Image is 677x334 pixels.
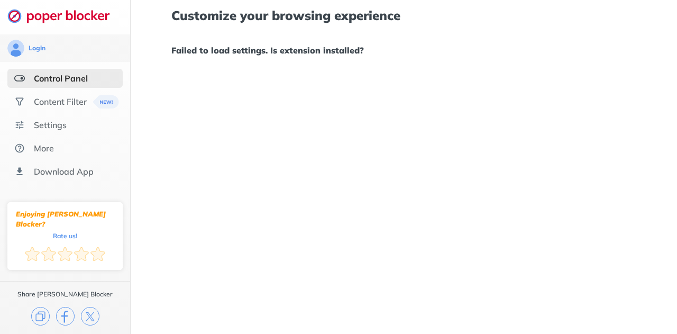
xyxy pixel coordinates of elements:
div: Control Panel [34,73,88,84]
div: Login [29,44,45,52]
img: copy.svg [31,307,50,326]
h1: Customize your browsing experience [171,8,636,22]
img: settings.svg [14,120,25,130]
img: x.svg [81,307,99,326]
div: Content Filter [34,96,87,107]
img: download-app.svg [14,166,25,177]
img: features-selected.svg [14,73,25,84]
div: Settings [34,120,67,130]
div: Download App [34,166,94,177]
img: facebook.svg [56,307,75,326]
img: about.svg [14,143,25,154]
h1: Failed to load settings. Is extension installed? [171,43,636,57]
div: Share [PERSON_NAME] Blocker [17,290,113,299]
img: social.svg [14,96,25,107]
div: More [34,143,54,154]
img: menuBanner.svg [93,95,119,109]
div: Rate us! [53,233,77,238]
img: avatar.svg [7,40,24,57]
div: Enjoying [PERSON_NAME] Blocker? [16,209,114,229]
img: logo-webpage.svg [7,8,121,23]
